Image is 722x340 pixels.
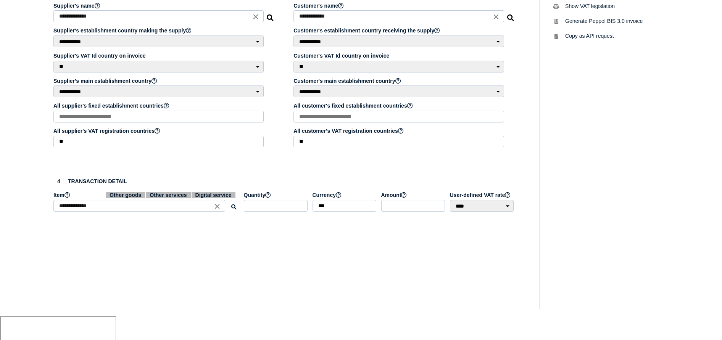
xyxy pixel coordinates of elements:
label: Item [53,192,240,198]
label: Supplier's main establishment country [53,78,265,84]
button: Search for an item by HS code or use natural language description [227,201,240,213]
label: Customer's name [293,3,505,9]
i: Close [251,13,260,21]
h3: Transaction detail [53,176,515,187]
section: Define the item, and answer additional questions [46,168,522,225]
label: Supplier's name [53,3,265,9]
label: Customer's establishment country receiving the supply [293,27,505,34]
span: Other services [146,192,190,198]
label: Supplier's VAT Id country on invoice [53,53,265,59]
label: All customer's fixed establishment countries [293,103,505,109]
i: Close [492,13,500,21]
label: Customer's main establishment country [293,78,505,84]
label: All supplier's VAT registration countries [53,128,265,134]
i: Search for a dummy seller [267,12,274,18]
label: All customer's VAT registration countries [293,128,505,134]
span: Other goods [106,192,145,198]
label: All supplier's fixed establishment countries [53,103,265,109]
label: Currency [313,192,377,198]
span: Digital service [192,192,235,198]
label: User-defined VAT rate [450,192,515,198]
label: Customer's VAT Id country on invoice [293,53,505,59]
label: Amount [381,192,446,198]
div: 4 [53,176,64,187]
i: Search for a dummy customer [507,12,515,18]
label: Quantity [244,192,309,198]
i: Close [213,202,221,211]
label: Supplier's establishment country making the supply [53,27,265,34]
